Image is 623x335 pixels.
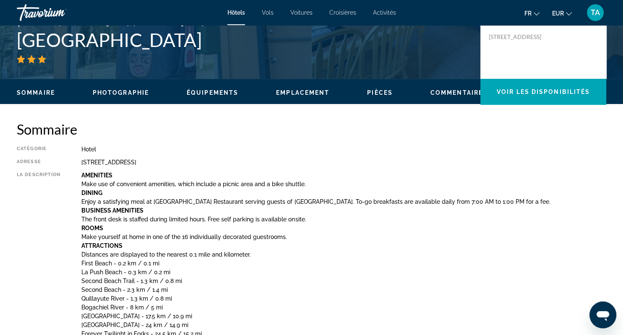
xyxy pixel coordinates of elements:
[552,7,572,19] button: Change currency
[329,9,356,16] a: Croisières
[17,29,472,51] h1: [GEOGRAPHIC_DATA]
[93,89,149,96] button: Photographie
[227,9,245,16] a: Hôtels
[81,278,606,284] p: Second Beach Trail - 1.3 km / 0.8 mi
[373,9,396,16] a: Activités
[589,301,616,328] iframe: Bouton de lancement de la fenêtre de messagerie
[81,216,606,223] p: The front desk is staffed during limited hours. Free self parking is available onsite.
[81,295,606,302] p: Quillayute River - 1.3 km / 0.8 mi
[17,146,60,153] div: Catégorie
[17,89,55,96] button: Sommaire
[81,251,606,258] p: Distances are displayed to the nearest 0.1 mile and kilometer.
[276,89,329,96] button: Emplacement
[81,269,606,275] p: La Push Beach - 0.3 km / 0.2 mi
[524,7,540,19] button: Change language
[81,322,606,328] p: [GEOGRAPHIC_DATA] - 24 km / 14.9 mi
[81,286,606,293] p: Second Beach - 2.3 km / 1.4 mi
[81,234,606,240] p: Make yourself at home in one of the 16 individually decorated guestrooms.
[81,198,606,205] p: Enjoy a satisfying meal at [GEOGRAPHIC_DATA] Restaurant serving guests of [GEOGRAPHIC_DATA]. To-g...
[17,2,101,23] a: Travorium
[81,304,606,311] p: Bogachiel River - 8 km / 5 mi
[591,8,600,17] span: TA
[81,181,606,187] p: Make use of convenient amenities, which include a picnic area and a bike shuttle.
[480,79,606,105] button: Voir les disponibilités
[584,4,606,21] button: User Menu
[430,89,487,96] button: Commentaires
[524,10,532,17] span: fr
[262,9,274,16] a: Vols
[497,88,590,95] span: Voir les disponibilités
[290,9,313,16] a: Voitures
[81,190,102,196] b: Dining
[17,159,60,166] div: Adresse
[81,159,606,166] div: [STREET_ADDRESS]
[81,207,143,214] b: Business Amenities
[17,121,606,138] h2: Sommaire
[81,313,606,319] p: [GEOGRAPHIC_DATA] - 17.5 km / 10.9 mi
[187,89,238,96] button: Équipements
[81,225,103,231] b: Rooms
[81,172,112,179] b: Amenities
[367,89,393,96] button: Pièces
[81,260,606,267] p: First Beach - 0.2 km / 0.1 mi
[81,146,606,153] div: Hotel
[552,10,564,17] span: EUR
[489,33,556,41] p: [STREET_ADDRESS]
[81,242,123,249] b: Attractions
